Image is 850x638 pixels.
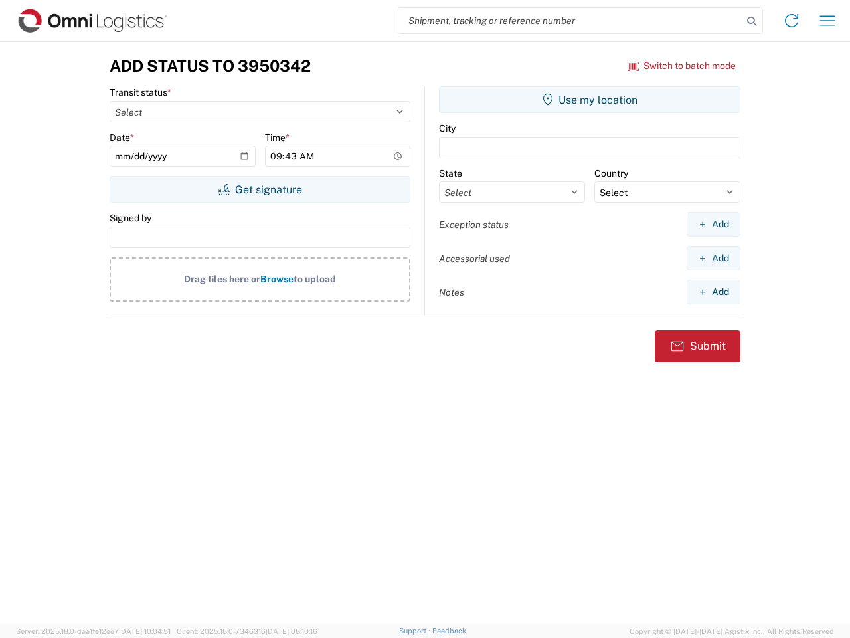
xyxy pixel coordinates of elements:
[594,167,628,179] label: Country
[655,330,740,362] button: Submit
[439,286,464,298] label: Notes
[260,274,294,284] span: Browse
[110,212,151,224] label: Signed by
[16,627,171,635] span: Server: 2025.18.0-daa1fe12ee7
[630,625,834,637] span: Copyright © [DATE]-[DATE] Agistix Inc., All Rights Reserved
[628,55,736,77] button: Switch to batch mode
[266,627,317,635] span: [DATE] 08:10:16
[177,627,317,635] span: Client: 2025.18.0-7346316
[439,86,740,113] button: Use my location
[265,132,290,144] label: Time
[687,280,740,304] button: Add
[294,274,336,284] span: to upload
[432,627,466,635] a: Feedback
[184,274,260,284] span: Drag files here or
[439,122,456,134] label: City
[110,56,311,76] h3: Add Status to 3950342
[119,627,171,635] span: [DATE] 10:04:51
[439,219,509,231] label: Exception status
[110,132,134,144] label: Date
[398,8,742,33] input: Shipment, tracking or reference number
[439,167,462,179] label: State
[110,176,410,203] button: Get signature
[439,253,510,265] label: Accessorial used
[399,627,432,635] a: Support
[687,212,740,237] button: Add
[110,86,171,98] label: Transit status
[687,246,740,270] button: Add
